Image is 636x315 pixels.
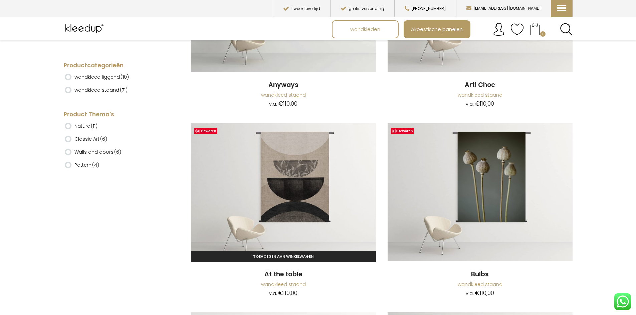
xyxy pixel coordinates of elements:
[475,100,480,108] span: €
[191,251,376,262] a: Toevoegen aan winkelwagen: “At the table“
[269,290,277,297] span: v.a.
[261,92,306,98] a: wandkleed staand
[278,289,283,297] span: €
[347,23,384,36] span: wandkleden
[388,123,573,263] a: Bulbs
[388,81,573,90] a: Arti Choc
[458,92,502,98] a: wandkleed staand
[64,20,107,37] img: Kleedup
[191,81,376,90] a: Anyways
[407,23,466,36] span: Akoestische panelen
[74,120,97,132] label: Nature
[191,270,376,279] a: At the table
[74,146,121,158] label: Walls and doors
[114,149,121,155] span: (6)
[332,20,578,38] nav: Main menu
[475,100,494,108] bdi: 110,00
[278,100,283,108] span: €
[100,136,107,142] span: (6)
[540,31,546,37] span: 1
[194,128,218,134] a: Bewaren
[466,290,474,297] span: v.a.
[91,123,97,129] span: (11)
[92,162,99,168] span: (4)
[391,128,414,134] a: Bewaren
[388,270,573,279] a: Bulbs
[121,74,129,80] span: (10)
[475,289,494,297] bdi: 110,00
[475,289,480,297] span: €
[74,159,99,171] label: Pattern
[510,23,524,36] img: verlanglijstje.svg
[191,123,376,262] img: At The Table
[524,20,547,37] a: Your cart
[64,111,166,119] h4: Product Thema's
[278,100,297,108] bdi: 110,00
[492,23,505,36] img: account.svg
[261,281,306,288] a: wandkleed staand
[269,101,277,107] span: v.a.
[278,289,297,297] bdi: 110,00
[560,23,573,36] a: Search
[74,84,128,96] label: wandkleed staand
[333,21,398,38] a: wandkleden
[458,281,502,288] a: wandkleed staand
[74,71,129,83] label: wandkleed liggend
[388,123,573,262] img: Bulbs
[120,87,128,93] span: (71)
[74,133,107,145] label: Classic Art
[404,21,470,38] a: Akoestische panelen
[466,101,474,107] span: v.a.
